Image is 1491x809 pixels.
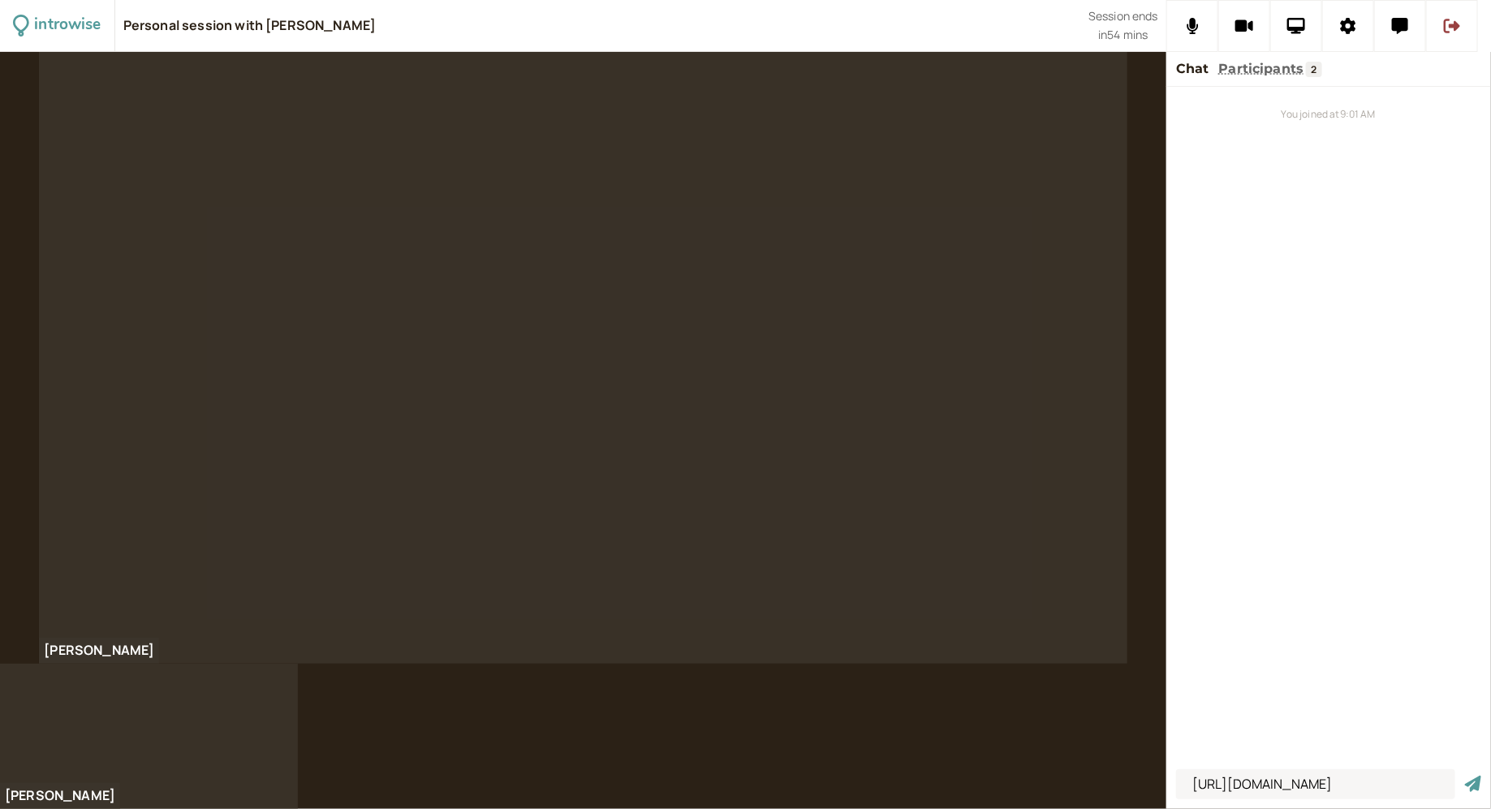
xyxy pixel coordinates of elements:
[1088,7,1158,44] div: Scheduled session end time. Don't worry, your call will continue
[1306,62,1322,77] span: 2
[1219,58,1304,80] button: Participants
[1088,7,1158,26] span: Session ends
[1176,106,1481,122] div: You joined at 9:01 AM
[1176,769,1455,799] input: Write a message...
[1098,26,1148,45] span: in 54 mins
[1176,58,1209,80] button: Chat
[123,17,377,35] div: Personal session with [PERSON_NAME]
[1465,776,1481,793] button: Send
[34,13,101,38] div: introwise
